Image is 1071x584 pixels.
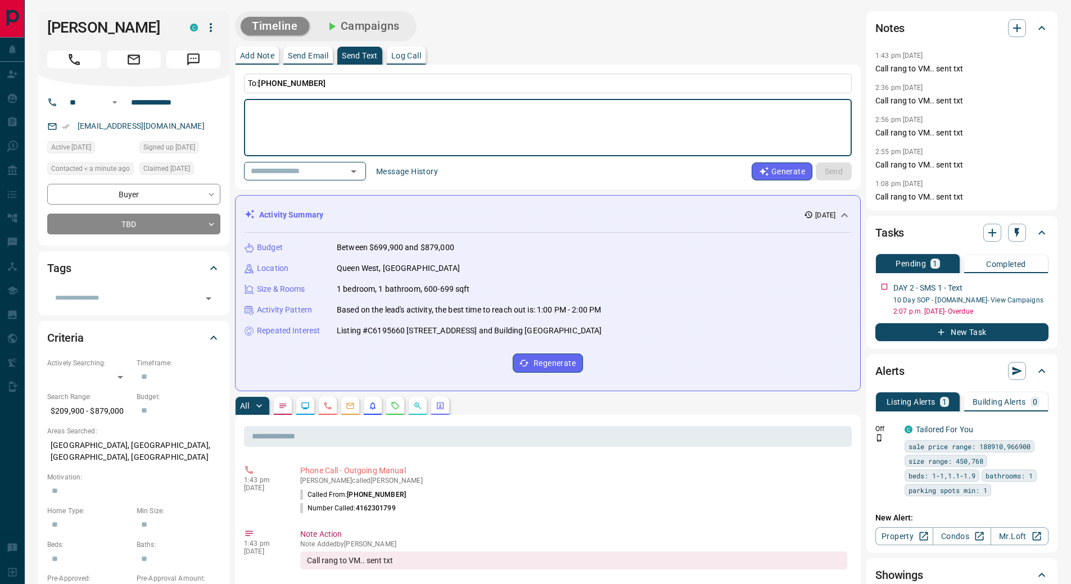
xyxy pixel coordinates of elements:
[51,142,91,153] span: Active [DATE]
[875,357,1049,384] div: Alerts
[368,401,377,410] svg: Listing Alerts
[300,465,847,477] p: Phone Call - Outgoing Manual
[905,425,912,433] div: condos.ca
[137,506,220,516] p: Min Size:
[47,184,220,205] div: Buyer
[258,79,326,88] span: [PHONE_NUMBER]
[875,19,905,37] h2: Notes
[346,164,361,179] button: Open
[875,52,923,60] p: 1:43 pm [DATE]
[244,484,283,492] p: [DATE]
[259,209,323,221] p: Activity Summary
[933,527,991,545] a: Condos
[47,329,84,347] h2: Criteria
[875,180,923,188] p: 1:08 pm [DATE]
[240,52,274,60] p: Add Note
[875,15,1049,42] div: Notes
[342,52,378,60] p: Send Text
[47,259,71,277] h2: Tags
[300,477,847,485] p: [PERSON_NAME] called [PERSON_NAME]
[875,191,1049,203] p: Call rang to VM.. sent txt
[245,205,851,225] div: Activity Summary[DATE]
[300,528,847,540] p: Note Action
[337,283,470,295] p: 1 bedroom, 1 bathroom, 600-699 sqft
[875,323,1049,341] button: New Task
[413,401,422,410] svg: Opportunities
[893,306,1049,316] p: 2:07 p.m. [DATE] - Overdue
[1033,398,1037,406] p: 0
[62,123,70,130] svg: Email Verified
[875,219,1049,246] div: Tasks
[240,402,249,410] p: All
[107,51,161,69] span: Email
[47,358,131,368] p: Actively Searching:
[347,491,406,499] span: [PHONE_NUMBER]
[323,401,332,410] svg: Calls
[893,296,1043,304] a: 10 Day SOP - [DOMAIN_NAME]- View Campaigns
[875,159,1049,171] p: Call rang to VM.. sent txt
[241,17,309,35] button: Timeline
[909,470,975,481] span: beds: 1-1,1.1-1.9
[875,424,898,434] p: Off
[137,358,220,368] p: Timeframe:
[47,51,101,69] span: Call
[893,282,963,294] p: DAY 2 - SMS 1 - Text
[47,426,220,436] p: Areas Searched:
[752,162,812,180] button: Generate
[166,51,220,69] span: Message
[896,260,926,268] p: Pending
[300,540,847,548] p: Note Added by [PERSON_NAME]
[143,142,195,153] span: Signed up [DATE]
[190,24,198,31] div: condos.ca
[47,506,131,516] p: Home Type:
[47,540,131,550] p: Beds:
[257,283,305,295] p: Size & Rooms
[369,162,445,180] button: Message History
[244,547,283,555] p: [DATE]
[513,354,583,373] button: Regenerate
[137,540,220,550] p: Baths:
[257,262,288,274] p: Location
[47,214,220,234] div: TBD
[108,96,121,109] button: Open
[909,485,987,496] span: parking spots min: 1
[875,84,923,92] p: 2:36 pm [DATE]
[875,566,923,584] h2: Showings
[356,504,396,512] span: 4162301799
[201,291,216,306] button: Open
[137,573,220,583] p: Pre-Approval Amount:
[875,434,883,442] svg: Push Notification Only
[47,472,220,482] p: Motivation:
[47,402,131,420] p: $209,900 - $879,000
[942,398,947,406] p: 1
[815,210,835,220] p: [DATE]
[314,17,411,35] button: Campaigns
[337,242,454,253] p: Between $699,900 and $879,000
[916,425,973,434] a: Tailored For You
[78,121,205,130] a: [EMAIL_ADDRESS][DOMAIN_NAME]
[300,551,847,569] div: Call rang to VM.. sent txt
[300,503,396,513] p: Number Called:
[909,441,1031,452] span: sale price range: 188910,966900
[986,470,1033,481] span: bathrooms: 1
[991,527,1049,545] a: Mr.Loft
[391,52,421,60] p: Log Call
[137,392,220,402] p: Budget:
[47,573,131,583] p: Pre-Approved:
[875,512,1049,524] p: New Alert:
[47,19,173,37] h1: [PERSON_NAME]
[244,540,283,547] p: 1:43 pm
[51,163,130,174] span: Contacted < a minute ago
[139,141,220,157] div: Mon Jul 28 2025
[909,455,983,467] span: size range: 450,768
[973,398,1026,406] p: Building Alerts
[47,436,220,467] p: [GEOGRAPHIC_DATA], [GEOGRAPHIC_DATA], [GEOGRAPHIC_DATA], [GEOGRAPHIC_DATA]
[391,401,400,410] svg: Requests
[875,127,1049,139] p: Call rang to VM.. sent txt
[301,401,310,410] svg: Lead Browsing Activity
[933,260,937,268] p: 1
[875,116,923,124] p: 2:56 pm [DATE]
[257,325,320,337] p: Repeated Interest
[257,304,312,316] p: Activity Pattern
[278,401,287,410] svg: Notes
